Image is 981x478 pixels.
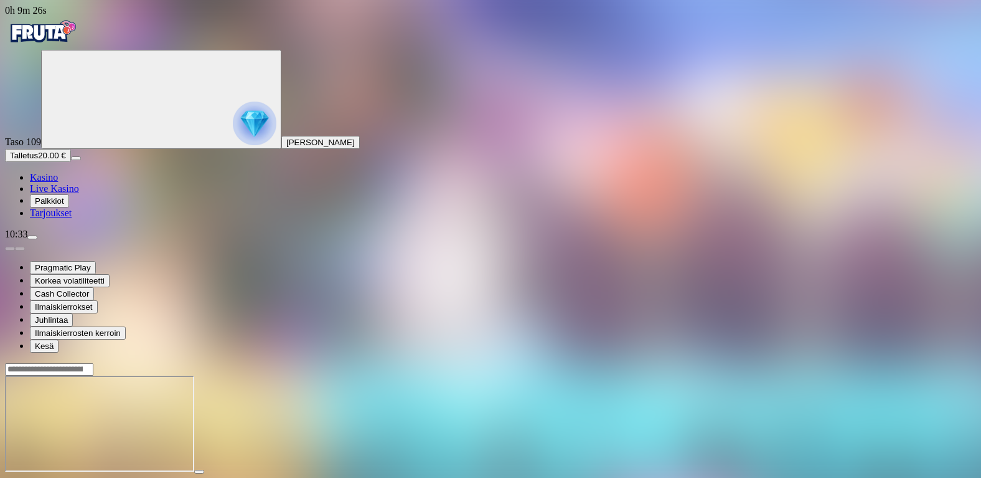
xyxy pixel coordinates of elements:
iframe: Club Tropicana - Happy Hour [5,376,194,472]
span: Juhlintaa [35,315,68,325]
span: Ilmaiskierrokset [35,302,93,312]
button: menu [27,236,37,239]
button: Korkea volatiliteetti [30,274,110,287]
img: reward progress [233,102,276,145]
span: Kesä [35,342,54,351]
button: prev slide [5,247,15,251]
button: Pragmatic Play [30,261,96,274]
span: Kasino [30,172,58,183]
span: Ilmaiskierrosten kerroin [35,328,121,338]
span: Live Kasino [30,183,79,194]
span: Pragmatic Play [35,263,91,272]
button: Cash Collector [30,287,94,300]
span: 10:33 [5,229,27,239]
span: 20.00 € [38,151,65,160]
button: next slide [15,247,25,251]
img: Fruta [5,16,80,47]
span: Tarjoukset [30,208,72,218]
button: reward iconPalkkiot [30,194,69,208]
span: Palkkiot [35,196,64,206]
span: Cash Collector [35,289,89,299]
button: play icon [194,470,204,474]
span: Taso 109 [5,136,41,147]
span: Korkea volatiliteetti [35,276,105,285]
a: poker-chip iconLive Kasino [30,183,79,194]
button: Ilmaiskierrokset [30,300,98,313]
a: Fruta [5,39,80,49]
span: [PERSON_NAME] [286,138,355,147]
a: gift-inverted iconTarjoukset [30,208,72,218]
button: Talletusplus icon20.00 € [5,149,71,162]
button: Ilmaiskierrosten kerroin [30,327,126,340]
nav: Primary [5,16,976,219]
button: [PERSON_NAME] [281,136,360,149]
a: diamond iconKasino [30,172,58,183]
button: Juhlintaa [30,313,73,327]
input: Search [5,363,93,376]
button: menu [71,156,81,160]
span: Talletus [10,151,38,160]
button: Kesä [30,340,59,353]
span: user session time [5,5,47,16]
button: reward progress [41,50,281,149]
